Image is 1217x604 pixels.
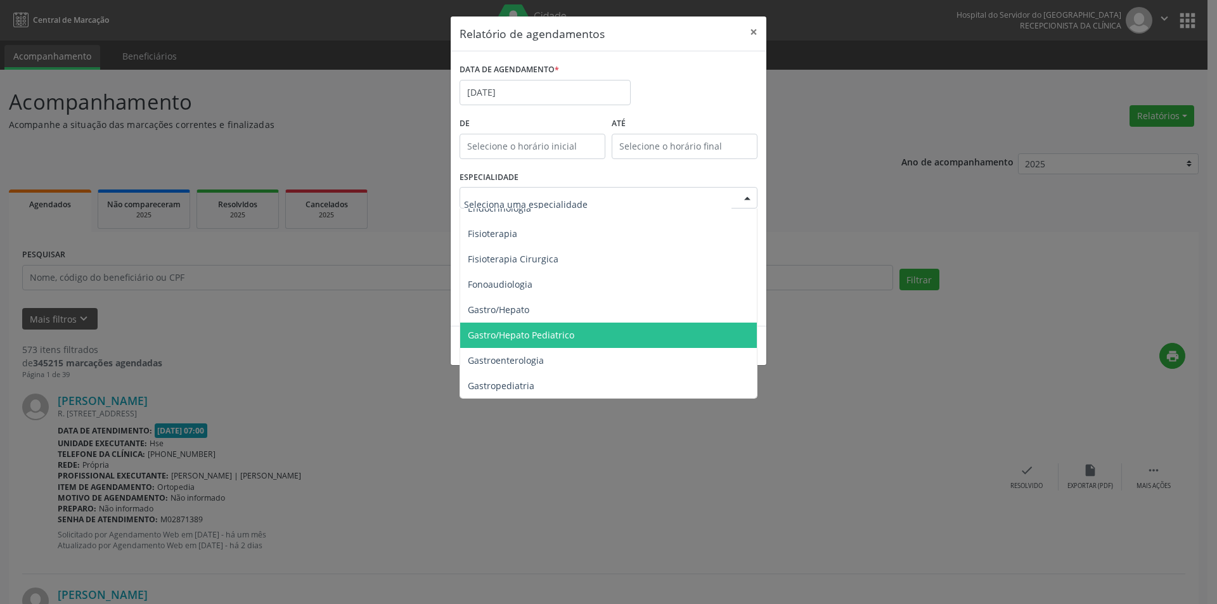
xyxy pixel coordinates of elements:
[460,168,518,188] label: ESPECIALIDADE
[460,134,605,159] input: Selecione o horário inicial
[468,253,558,265] span: Fisioterapia Cirurgica
[460,60,559,80] label: DATA DE AGENDAMENTO
[468,354,544,366] span: Gastroenterologia
[741,16,766,48] button: Close
[460,25,605,42] h5: Relatório de agendamentos
[612,114,757,134] label: ATÉ
[468,329,574,341] span: Gastro/Hepato Pediatrico
[464,191,731,217] input: Seleciona uma especialidade
[468,304,529,316] span: Gastro/Hepato
[460,114,605,134] label: De
[468,278,532,290] span: Fonoaudiologia
[468,380,534,392] span: Gastropediatria
[460,80,631,105] input: Selecione uma data ou intervalo
[468,228,517,240] span: Fisioterapia
[468,202,531,214] span: Endocrinologia
[612,134,757,159] input: Selecione o horário final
